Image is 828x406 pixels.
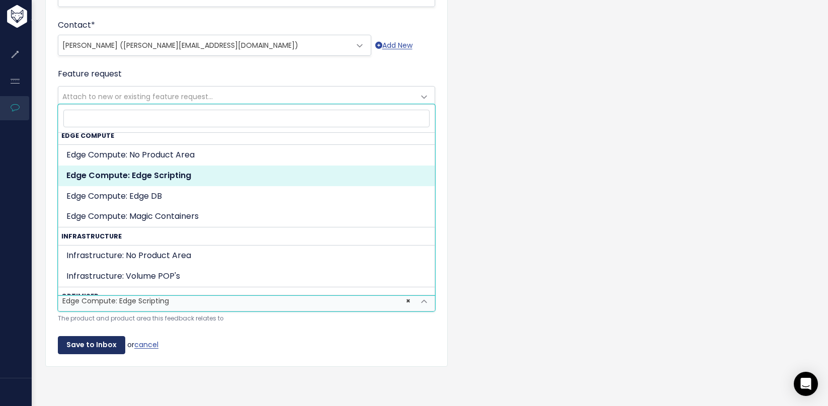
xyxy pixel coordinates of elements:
[58,127,435,144] strong: Edge Compute
[58,166,435,186] li: Edge Compute: Edge Scripting
[58,290,435,311] span: Edge Compute: Edge Scripting
[5,5,82,27] img: logo-white.9d6f32f41409.svg
[134,340,158,350] a: cancel
[375,39,412,52] a: Add New
[58,291,415,311] span: Edge Compute: Edge Scripting
[58,68,122,80] label: Feature request
[58,227,435,245] strong: Infrastructure
[58,266,435,287] li: Infrastructure: Volume POP's
[58,19,95,31] label: Contact
[406,291,410,311] span: ×
[58,145,435,166] li: Edge Compute: No Product Area
[58,287,435,388] li: Optimiser
[58,313,435,324] small: The product and product area this feedback relates to
[58,35,351,55] span: Alexandre Marlot (alexandre.marlot@datadome.co)
[62,40,298,50] span: [PERSON_NAME] ([PERSON_NAME][EMAIL_ADDRESS][DOMAIN_NAME])
[58,227,435,287] li: Infrastructure
[58,246,435,266] li: Infrastructure: No Product Area
[58,127,435,227] li: Edge Compute
[58,206,435,227] li: Edge Compute: Magic Containers
[58,287,435,305] strong: Optimiser
[62,92,213,102] span: Attach to new or existing feature request...
[58,186,435,207] li: Edge Compute: Edge DB
[58,35,371,56] span: Alexandre Marlot (alexandre.marlot@datadome.co)
[794,372,818,396] div: Open Intercom Messenger
[58,336,125,354] input: Save to Inbox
